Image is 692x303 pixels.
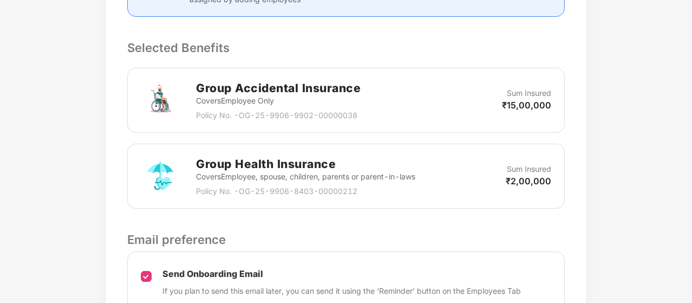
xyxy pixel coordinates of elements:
p: Selected Benefits [127,38,565,57]
p: Sum Insured [507,87,551,99]
p: ₹15,00,000 [502,99,551,111]
p: Send Onboarding Email [162,268,521,280]
img: svg+xml;base64,PHN2ZyB4bWxucz0iaHR0cDovL3d3dy53My5vcmcvMjAwMC9zdmciIHdpZHRoPSI3MiIgaGVpZ2h0PSI3Mi... [141,157,180,196]
h2: Group Accidental Insurance [196,79,361,97]
p: If you plan to send this email later, you can send it using the ‘Reminder’ button on the Employee... [162,285,521,297]
p: Covers Employee, spouse, children, parents or parent-in-laws [196,171,415,183]
p: Covers Employee Only [196,95,361,107]
p: ₹2,00,000 [506,175,551,187]
p: Policy No. - OG-25-9906-9902-00000038 [196,109,361,121]
p: Email preference [127,230,565,249]
img: svg+xml;base64,PHN2ZyB4bWxucz0iaHR0cDovL3d3dy53My5vcmcvMjAwMC9zdmciIHdpZHRoPSI3MiIgaGVpZ2h0PSI3Mi... [141,81,180,120]
p: Policy No. - OG-25-9906-8403-00000212 [196,185,415,197]
h2: Group Health Insurance [196,155,415,173]
p: Sum Insured [507,163,551,175]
